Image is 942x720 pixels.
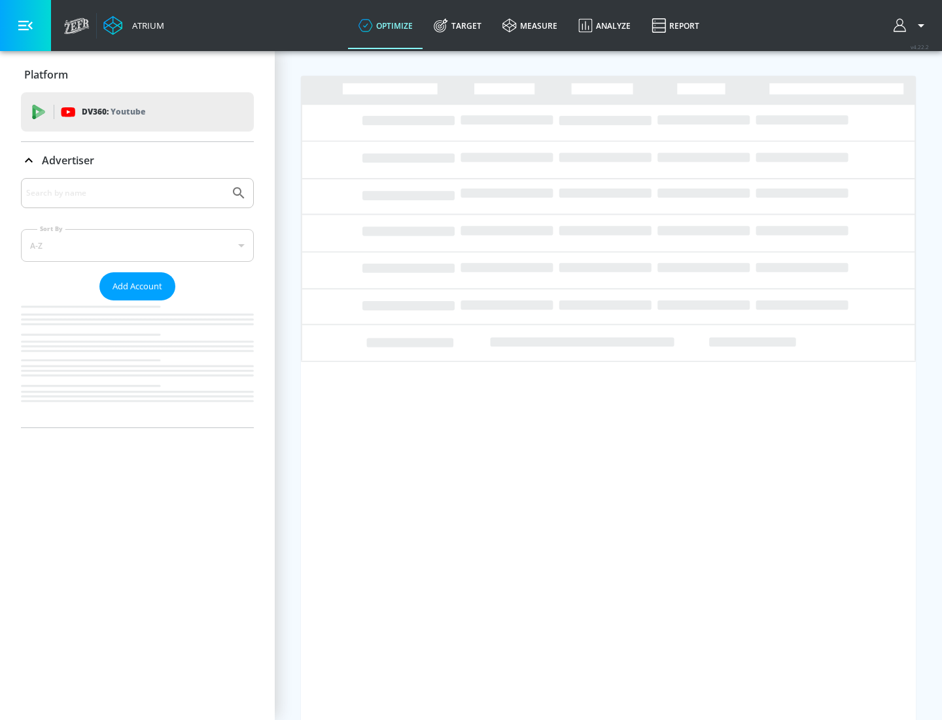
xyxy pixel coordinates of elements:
p: Youtube [111,105,145,118]
label: Sort By [37,225,65,233]
input: Search by name [26,185,224,202]
nav: list of Advertiser [21,300,254,427]
p: Platform [24,67,68,82]
p: Advertiser [42,153,94,168]
button: Add Account [99,272,175,300]
div: A-Z [21,229,254,262]
span: v 4.22.2 [911,43,929,50]
div: Atrium [127,20,164,31]
span: Add Account [113,279,162,294]
a: Target [423,2,492,49]
div: Advertiser [21,142,254,179]
a: measure [492,2,568,49]
div: Platform [21,56,254,93]
div: Advertiser [21,178,254,427]
p: DV360: [82,105,145,119]
a: Report [641,2,710,49]
a: Analyze [568,2,641,49]
a: optimize [348,2,423,49]
a: Atrium [103,16,164,35]
div: DV360: Youtube [21,92,254,132]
